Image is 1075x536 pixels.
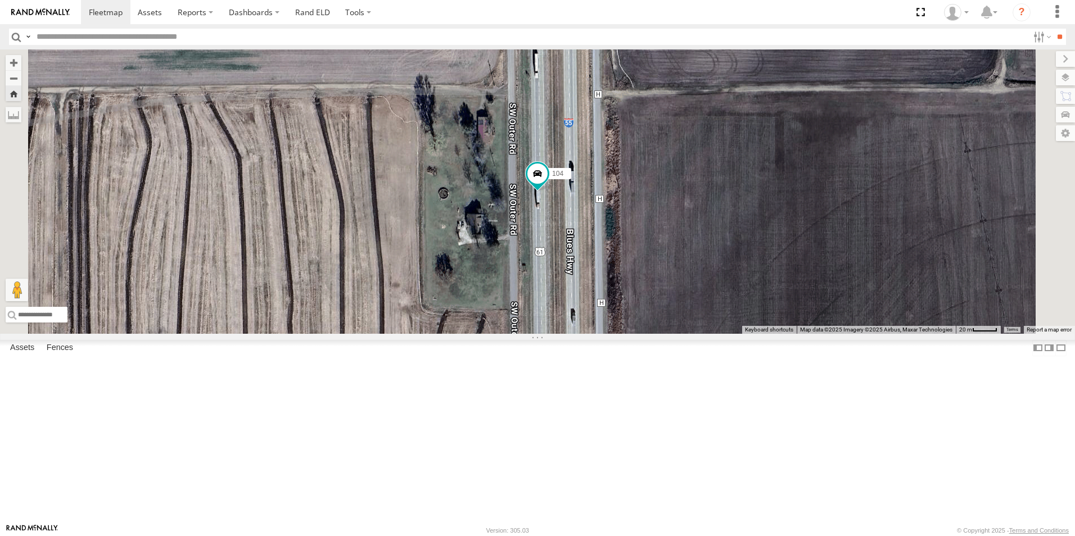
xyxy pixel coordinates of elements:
[1055,340,1067,356] label: Hide Summary Table
[6,525,58,536] a: Visit our Website
[6,279,28,301] button: Drag Pegman onto the map to open Street View
[1056,125,1075,141] label: Map Settings
[1029,29,1053,45] label: Search Filter Options
[24,29,33,45] label: Search Query
[41,340,79,356] label: Fences
[800,326,952,333] span: Map data ©2025 Imagery ©2025 Airbus, Maxar Technologies
[940,4,973,21] div: Craig King
[486,527,529,534] div: Version: 305.03
[956,326,1001,334] button: Map Scale: 20 m per 41 pixels
[1013,3,1031,21] i: ?
[1009,527,1069,534] a: Terms and Conditions
[11,8,70,16] img: rand-logo.svg
[4,340,40,356] label: Assets
[6,55,21,70] button: Zoom in
[1032,340,1044,356] label: Dock Summary Table to the Left
[552,170,563,178] span: 104
[6,107,21,122] label: Measure
[1006,328,1018,332] a: Terms
[745,326,793,334] button: Keyboard shortcuts
[957,527,1069,534] div: © Copyright 2025 -
[1044,340,1055,356] label: Dock Summary Table to the Right
[1027,326,1072,333] a: Report a map error
[959,326,972,333] span: 20 m
[6,86,21,101] button: Zoom Home
[6,70,21,86] button: Zoom out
